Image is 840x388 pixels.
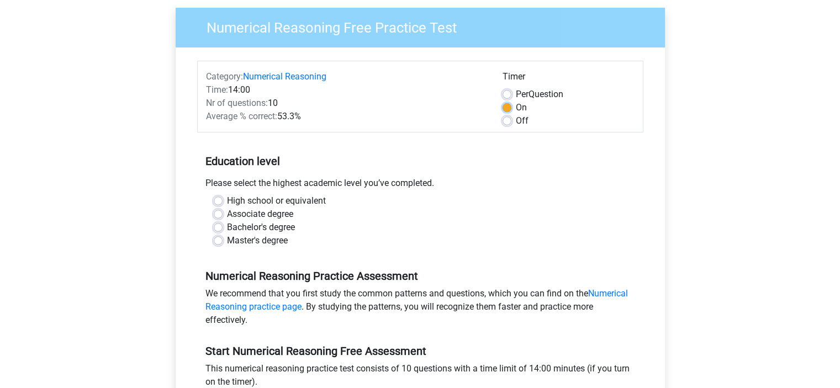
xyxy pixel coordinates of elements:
div: Please select the highest academic level you’ve completed. [197,177,643,194]
span: Time: [206,84,228,95]
label: Associate degree [227,208,293,221]
label: Off [516,114,529,127]
span: Average % correct: [206,111,277,121]
a: Numerical Reasoning [243,71,326,82]
span: Per [516,89,529,99]
label: Question [516,88,563,101]
div: 10 [198,97,494,110]
div: 14:00 [198,83,494,97]
span: Category: [206,71,243,82]
div: Timer [503,70,635,88]
span: Nr of questions: [206,98,268,108]
label: On [516,101,527,114]
h5: Education level [205,150,635,172]
div: 53.3% [198,110,494,123]
h3: Numerical Reasoning Free Practice Test [193,15,657,36]
label: Bachelor's degree [227,221,295,234]
label: Master's degree [227,234,288,247]
h5: Numerical Reasoning Practice Assessment [205,269,635,283]
h5: Start Numerical Reasoning Free Assessment [205,344,635,358]
div: We recommend that you first study the common patterns and questions, which you can find on the . ... [197,287,643,331]
label: High school or equivalent [227,194,326,208]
